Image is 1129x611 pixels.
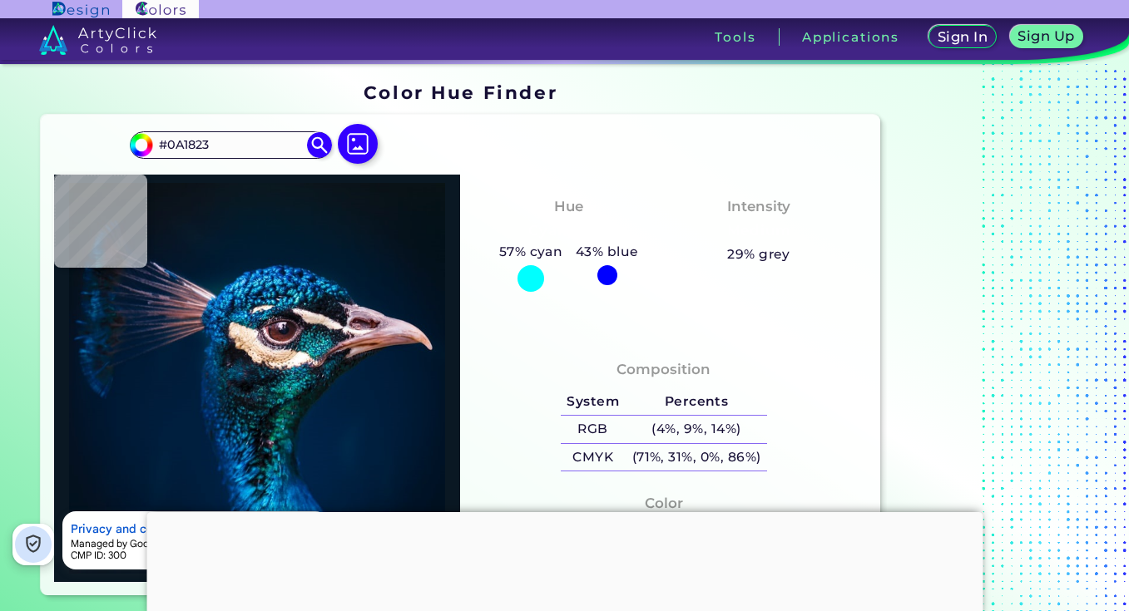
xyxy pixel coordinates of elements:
h5: Sign Up [1018,29,1075,42]
h5: Sign In [938,30,988,43]
img: icon search [307,132,332,157]
h4: Hue [554,195,583,219]
h5: CMYK [561,444,626,471]
h4: Composition [616,357,711,382]
h5: (4%, 9%, 14%) [626,416,767,443]
img: icon picture [338,124,378,164]
h4: Color [645,491,683,515]
input: type color.. [153,134,308,156]
h3: Applications [802,31,899,43]
a: Sign Up [1010,26,1082,49]
img: ArtyClick Design logo [52,2,108,17]
h5: (71%, 31%, 0%, 86%) [626,444,767,471]
h5: 29% grey [727,244,790,265]
h1: Color Hue Finder [364,80,557,105]
img: logo_artyclick_colors_white.svg [39,25,156,55]
h5: Percents [626,388,767,416]
h3: Medium [720,221,798,241]
a: Sign In [929,26,997,49]
h5: 57% cyan [493,241,569,263]
h5: System [561,388,626,416]
h3: Tools [715,31,755,43]
h5: 43% blue [569,241,645,263]
h3: Cyan-Blue [522,221,616,241]
h5: RGB [561,416,626,443]
img: img_pavlin.jpg [62,183,453,574]
h4: Intensity [727,195,790,219]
